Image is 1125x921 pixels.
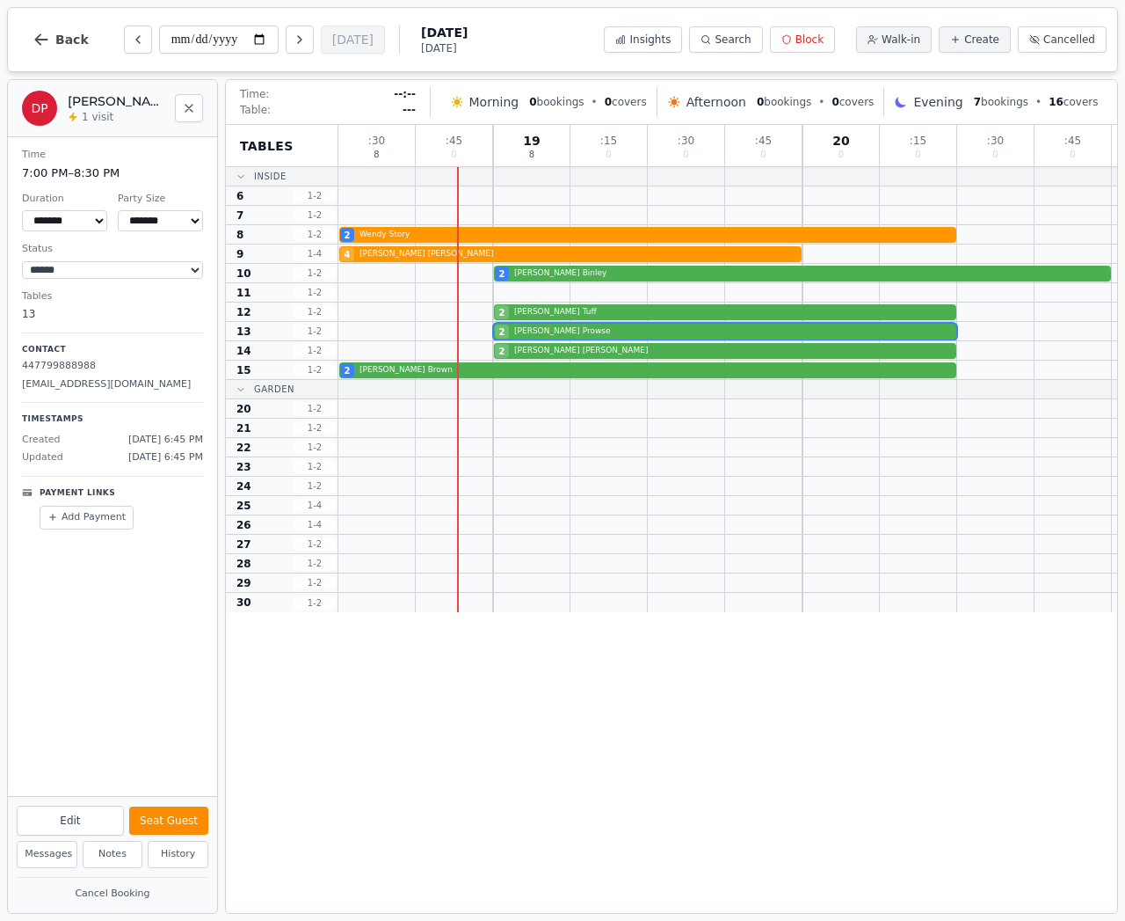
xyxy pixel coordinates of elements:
[68,92,164,110] h2: [PERSON_NAME] Prowse
[1035,95,1042,109] span: •
[236,344,251,358] span: 14
[294,518,336,531] span: 1 - 4
[240,137,294,155] span: Tables
[910,135,926,146] span: : 15
[294,557,336,570] span: 1 - 2
[1049,96,1063,108] span: 16
[236,518,251,532] span: 26
[294,537,336,551] span: 1 - 2
[1070,150,1075,159] span: 0
[715,33,751,47] span: Search
[294,460,336,473] span: 1 - 2
[446,135,462,146] span: : 45
[22,413,203,426] p: Timestamps
[529,96,536,108] span: 0
[129,807,208,835] button: Seat Guest
[913,93,962,111] span: Evening
[832,135,849,147] span: 20
[974,96,981,108] span: 7
[831,96,838,108] span: 0
[83,841,143,868] button: Notes
[600,135,617,146] span: : 15
[838,150,844,159] span: 0
[22,192,107,207] dt: Duration
[236,479,251,493] span: 24
[689,26,762,53] button: Search
[294,344,336,357] span: 1 - 2
[236,537,251,552] span: 27
[175,94,203,122] button: Close
[236,576,251,590] span: 29
[629,33,671,47] span: Insights
[757,96,764,108] span: 0
[421,41,468,55] span: [DATE]
[606,150,611,159] span: 0
[294,479,336,493] span: 1 - 2
[40,487,115,500] p: Payment Links
[22,148,203,163] dt: Time
[240,87,269,101] span: Time:
[345,229,351,242] span: 2
[236,286,251,300] span: 11
[1043,33,1095,47] span: Cancelled
[294,325,336,338] span: 1 - 2
[421,24,468,41] span: [DATE]
[236,596,251,610] span: 30
[22,289,203,304] dt: Tables
[529,95,584,109] span: bookings
[22,164,203,182] dd: 7:00 PM – 8:30 PM
[1049,95,1098,109] span: covers
[294,305,336,318] span: 1 - 2
[294,421,336,435] span: 1 - 2
[592,95,598,109] span: •
[451,150,456,159] span: 0
[22,450,63,465] span: Updated
[236,402,251,416] span: 20
[294,286,336,299] span: 1 - 2
[294,499,336,512] span: 1 - 4
[22,306,203,322] dd: 13
[939,26,1011,53] button: Create
[236,460,251,474] span: 23
[678,135,694,146] span: : 30
[22,377,203,392] p: [EMAIL_ADDRESS][DOMAIN_NAME]
[514,267,1111,280] span: [PERSON_NAME] Binley
[499,267,505,281] span: 2
[882,33,920,47] span: Walk-in
[499,345,505,358] span: 2
[359,364,956,376] span: [PERSON_NAME] Brown
[605,95,647,109] span: covers
[124,26,152,54] button: Previous day
[683,150,688,159] span: 0
[236,247,243,261] span: 9
[236,208,243,223] span: 7
[294,576,336,589] span: 1 - 2
[254,383,294,396] span: Garden
[40,506,134,530] button: Add Payment
[992,150,998,159] span: 0
[294,363,336,376] span: 1 - 2
[82,110,113,124] span: 1 visit
[236,189,243,203] span: 6
[523,135,540,147] span: 19
[55,33,89,46] span: Back
[499,325,505,339] span: 2
[359,229,956,241] span: Wendy Story
[294,441,336,454] span: 1 - 2
[240,103,271,117] span: Table:
[514,306,956,318] span: [PERSON_NAME] Tuff
[294,208,336,222] span: 1 - 2
[818,95,824,109] span: •
[987,135,1004,146] span: : 30
[856,26,932,53] button: Walk-in
[368,135,385,146] span: : 30
[236,228,243,242] span: 8
[605,96,612,108] span: 0
[760,150,766,159] span: 0
[294,228,336,241] span: 1 - 2
[148,841,208,868] button: History
[514,345,956,357] span: [PERSON_NAME] [PERSON_NAME]
[604,26,682,53] button: Insights
[755,135,772,146] span: : 45
[974,95,1028,109] span: bookings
